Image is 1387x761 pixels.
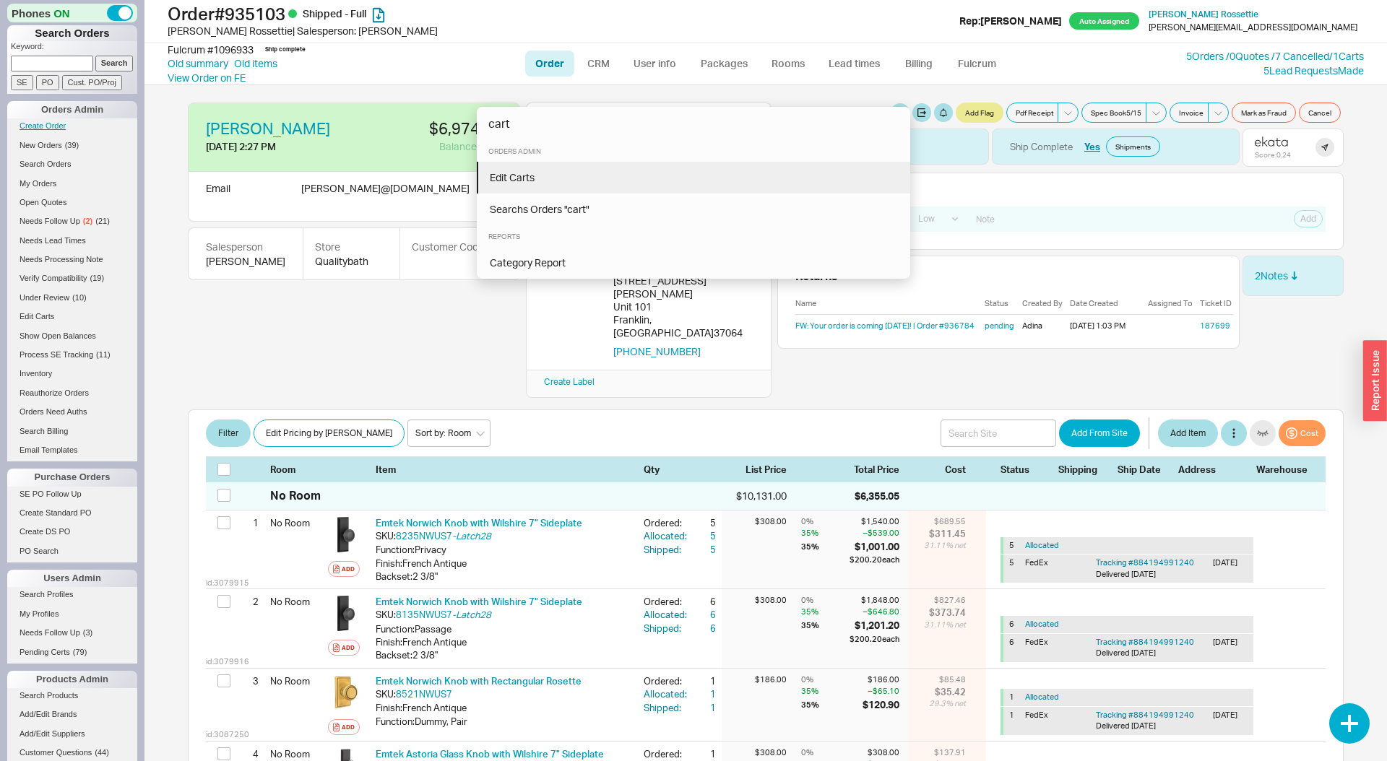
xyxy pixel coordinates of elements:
span: Category Report [490,256,566,269]
div: Orders Admin [477,140,910,162]
div: Reports [477,225,910,247]
span: Searchs Orders "cart" [490,203,589,215]
span: Edit Carts [490,171,535,183]
input: Type a command or search… [477,107,910,140]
